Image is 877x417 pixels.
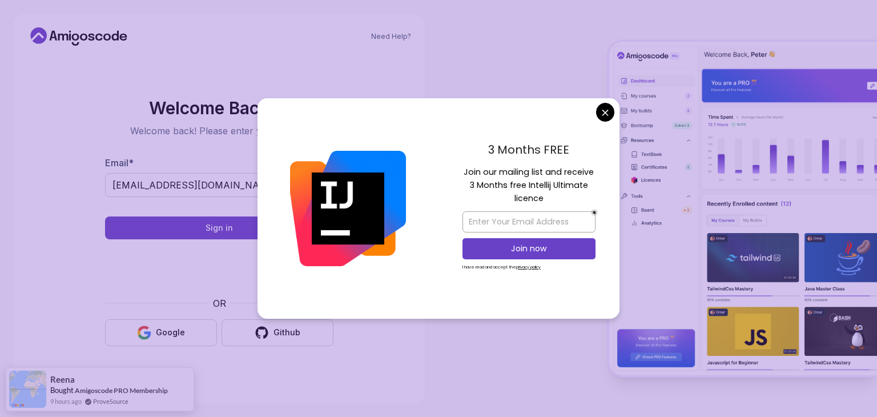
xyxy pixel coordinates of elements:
a: ProveSource [93,396,128,406]
button: Sign in [105,216,333,239]
a: Amigoscode PRO Membership [75,386,168,395]
div: Google [156,327,185,338]
button: Google [105,319,217,346]
h2: Welcome Back [105,99,333,117]
input: Enter your email [105,173,333,197]
span: 9 hours ago [50,396,82,406]
img: provesource social proof notification image [9,371,46,408]
span: Reena [50,375,75,384]
a: Home link [27,27,130,46]
p: OR [213,296,226,310]
p: Welcome back! Please enter your details. [105,124,333,138]
img: Amigoscode Dashboard [609,42,877,375]
button: Github [222,319,333,346]
a: Need Help? [371,32,411,41]
div: Github [273,327,300,338]
iframe: Widget containing checkbox for hCaptcha security challenge [133,246,305,290]
div: Sign in [206,222,233,234]
span: Bought [50,386,74,395]
label: Email * [105,157,134,169]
